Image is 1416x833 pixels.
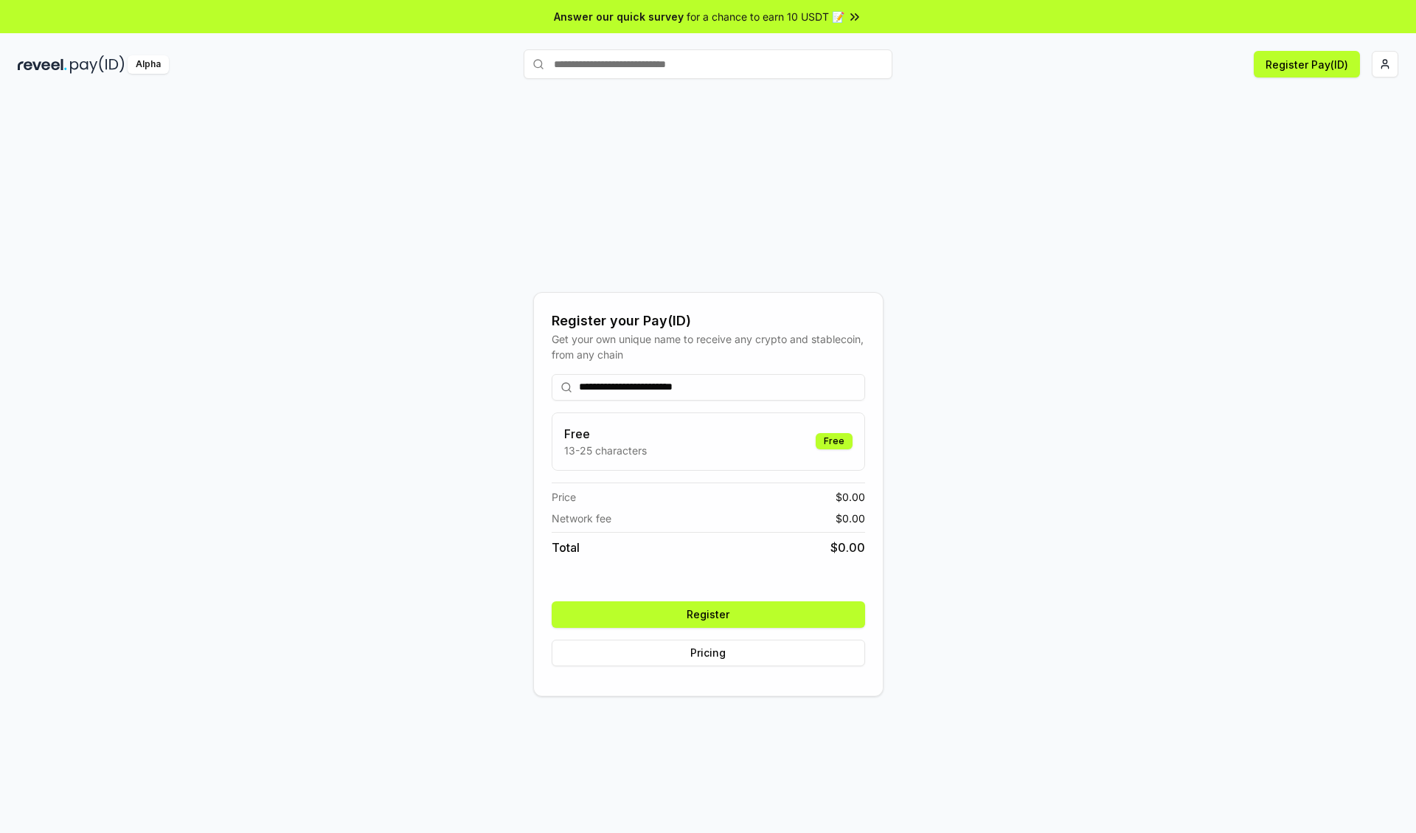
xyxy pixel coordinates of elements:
[70,55,125,74] img: pay_id
[552,640,865,666] button: Pricing
[552,511,611,526] span: Network fee
[1254,51,1360,77] button: Register Pay(ID)
[552,601,865,628] button: Register
[128,55,169,74] div: Alpha
[554,9,684,24] span: Answer our quick survey
[830,539,865,556] span: $ 0.00
[552,539,580,556] span: Total
[564,443,647,458] p: 13-25 characters
[816,433,853,449] div: Free
[687,9,844,24] span: for a chance to earn 10 USDT 📝
[18,55,67,74] img: reveel_dark
[552,311,865,331] div: Register your Pay(ID)
[552,331,865,362] div: Get your own unique name to receive any crypto and stablecoin, from any chain
[552,489,576,505] span: Price
[836,511,865,526] span: $ 0.00
[836,489,865,505] span: $ 0.00
[564,425,647,443] h3: Free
